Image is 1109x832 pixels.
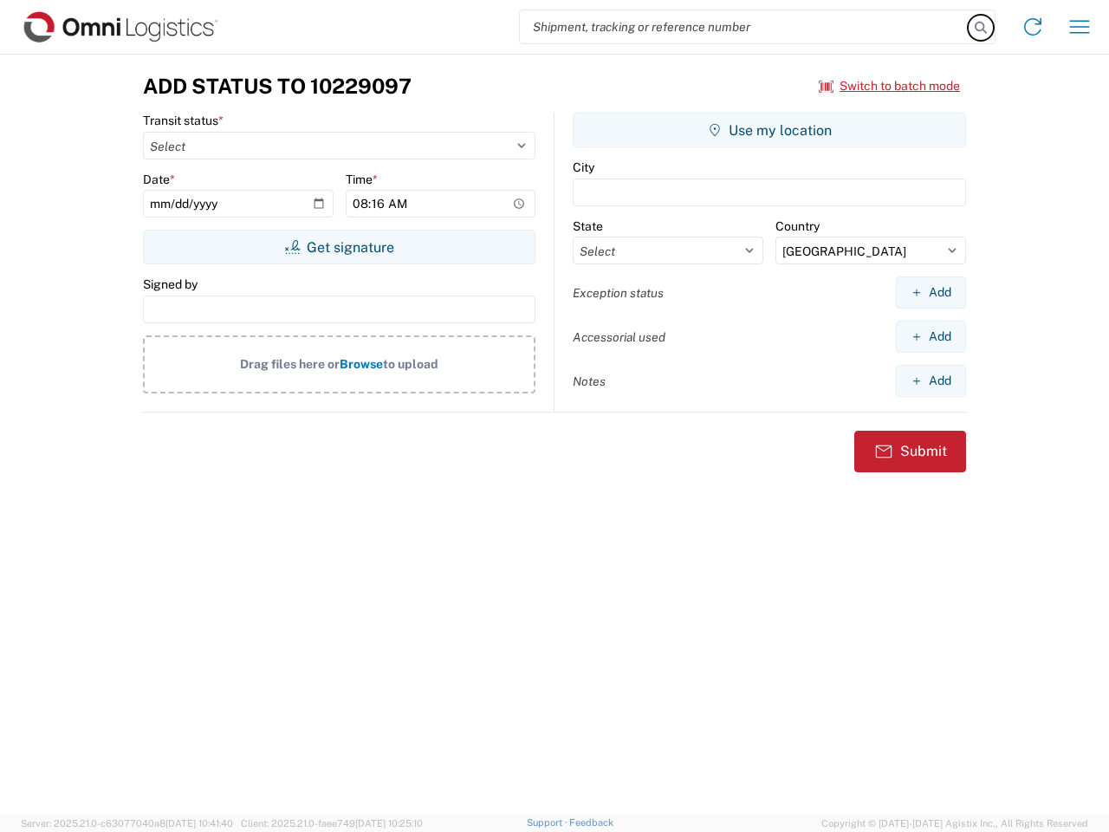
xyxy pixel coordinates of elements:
span: Browse [340,357,383,371]
label: Time [346,172,378,187]
label: Accessorial used [573,329,665,345]
label: Country [775,218,820,234]
label: Signed by [143,276,198,292]
button: Add [896,276,966,309]
a: Support [527,817,570,828]
button: Get signature [143,230,535,264]
label: State [573,218,603,234]
span: Server: 2025.21.0-c63077040a8 [21,818,233,829]
span: [DATE] 10:41:40 [165,818,233,829]
button: Add [896,321,966,353]
button: Submit [854,431,966,472]
span: to upload [383,357,438,371]
label: Date [143,172,175,187]
input: Shipment, tracking or reference number [520,10,969,43]
label: Notes [573,374,606,389]
span: Copyright © [DATE]-[DATE] Agistix Inc., All Rights Reserved [821,816,1088,831]
label: City [573,159,594,175]
span: Drag files here or [240,357,340,371]
label: Transit status [143,113,224,128]
a: Feedback [569,817,613,828]
button: Add [896,365,966,397]
button: Switch to batch mode [819,72,960,101]
button: Use my location [573,113,966,147]
span: Client: 2025.21.0-faee749 [241,818,423,829]
span: [DATE] 10:25:10 [355,818,423,829]
label: Exception status [573,285,664,301]
h3: Add Status to 10229097 [143,74,412,99]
